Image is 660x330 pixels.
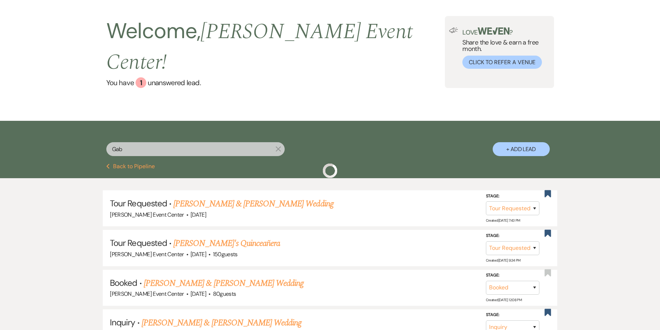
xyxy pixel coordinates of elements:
span: Booked [110,277,137,288]
label: Stage: [486,192,539,200]
span: 150 guests [213,251,238,258]
label: Stage: [486,272,539,279]
span: 80 guests [213,290,236,298]
a: You have 1 unanswered lead. [106,77,445,88]
input: Search by name, event date, email address or phone number [106,142,285,156]
span: Inquiry [110,317,135,328]
span: Tour Requested [110,237,167,248]
div: 1 [136,77,146,88]
a: [PERSON_NAME] & [PERSON_NAME] Wedding [144,277,304,290]
p: Love ? [462,27,549,36]
a: [PERSON_NAME]'s Quinceañera [173,237,280,250]
a: [PERSON_NAME] & [PERSON_NAME] Wedding [173,197,333,210]
label: Stage: [486,311,539,319]
a: [PERSON_NAME] & [PERSON_NAME] Wedding [142,316,301,329]
span: Tour Requested [110,198,167,209]
img: loading spinner [323,164,337,178]
span: Created: [DATE] 9:34 PM [486,258,521,262]
button: + Add Lead [493,142,550,156]
span: [PERSON_NAME] Event Center [110,290,184,298]
span: [PERSON_NAME] Event Center [110,211,184,218]
span: [DATE] [191,211,206,218]
div: Share the love & earn a free month. [458,27,549,69]
button: Click to Refer a Venue [462,56,542,69]
img: weven-logo-green.svg [478,27,509,35]
span: [DATE] [191,251,206,258]
span: Created: [DATE] 12:08 PM [486,298,522,302]
span: [PERSON_NAME] Event Center ! [106,15,413,79]
h2: Welcome, [106,16,445,77]
img: loud-speaker-illustration.svg [449,27,458,33]
span: [DATE] [191,290,206,298]
span: [PERSON_NAME] Event Center [110,251,184,258]
button: Back to Pipeline [106,164,155,169]
span: Created: [DATE] 7:43 PM [486,218,520,223]
label: Stage: [486,232,539,240]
